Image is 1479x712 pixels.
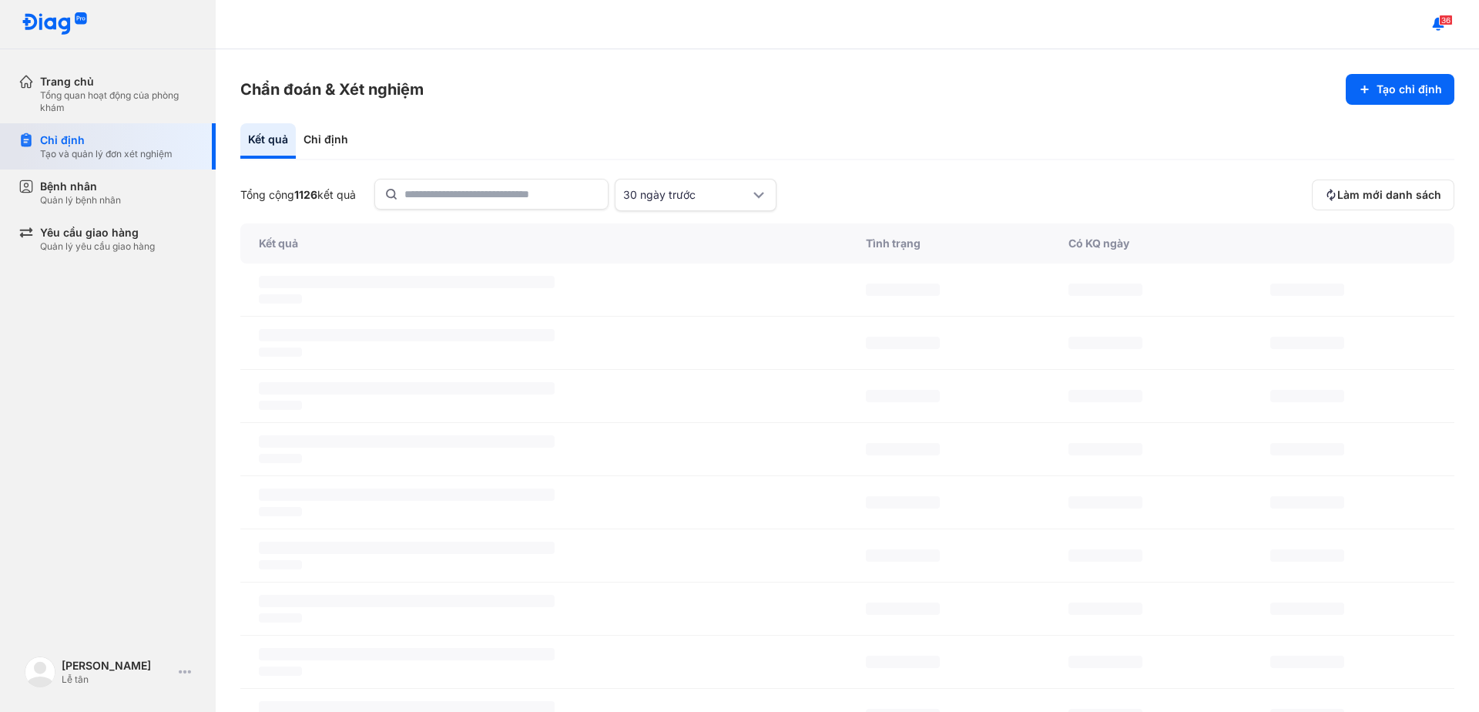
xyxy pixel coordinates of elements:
span: ‌ [259,294,302,304]
span: ‌ [866,656,940,668]
span: ‌ [259,348,302,357]
span: ‌ [259,667,302,676]
span: ‌ [259,276,555,288]
span: ‌ [259,648,555,660]
div: Chỉ định [40,133,173,148]
span: ‌ [259,435,555,448]
span: ‌ [1270,284,1344,296]
img: logo [25,657,55,687]
button: Tạo chỉ định [1346,74,1454,105]
h3: Chẩn đoán & Xét nghiệm [240,79,424,100]
span: ‌ [866,337,940,349]
span: ‌ [259,382,555,395]
span: 1126 [294,188,317,201]
span: ‌ [1270,656,1344,668]
span: ‌ [259,454,302,463]
div: Lễ tân [62,673,173,686]
span: ‌ [259,595,555,607]
span: ‌ [1068,390,1142,402]
div: 30 ngày trước [623,187,750,203]
span: ‌ [1270,390,1344,402]
span: ‌ [866,443,940,455]
span: ‌ [866,284,940,296]
span: ‌ [1270,337,1344,349]
div: Kết quả [240,123,296,159]
span: ‌ [1068,496,1142,509]
span: ‌ [259,560,302,569]
span: ‌ [1068,337,1142,349]
div: [PERSON_NAME] [62,658,173,673]
span: ‌ [259,507,302,516]
img: logo [22,12,88,36]
div: Bệnh nhân [40,179,121,194]
div: Chỉ định [296,123,356,159]
span: ‌ [866,549,940,562]
span: ‌ [1270,603,1344,615]
div: Quản lý yêu cầu giao hàng [40,240,155,253]
span: 36 [1439,15,1453,25]
span: ‌ [1068,656,1142,668]
div: Quản lý bệnh nhân [40,194,121,207]
span: ‌ [1270,443,1344,455]
div: Yêu cầu giao hàng [40,225,155,240]
div: Tổng quan hoạt động của phòng khám [40,89,197,114]
div: Tổng cộng kết quả [240,187,356,203]
span: ‌ [866,390,940,402]
div: Có KQ ngày [1050,223,1253,264]
div: Kết quả [240,223,847,264]
div: Tình trạng [847,223,1050,264]
div: Tạo và quản lý đơn xét nghiệm [40,148,173,160]
span: ‌ [259,489,555,501]
span: ‌ [866,603,940,615]
span: Làm mới danh sách [1337,187,1441,203]
div: Trang chủ [40,74,197,89]
span: ‌ [866,496,940,509]
span: ‌ [1068,443,1142,455]
span: ‌ [1270,496,1344,509]
span: ‌ [1068,284,1142,296]
span: ‌ [259,401,302,410]
span: ‌ [1068,549,1142,562]
span: ‌ [259,542,555,554]
span: ‌ [259,329,555,341]
span: ‌ [1068,603,1142,615]
button: Làm mới danh sách [1312,180,1454,210]
span: ‌ [259,613,302,623]
span: ‌ [1270,549,1344,562]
